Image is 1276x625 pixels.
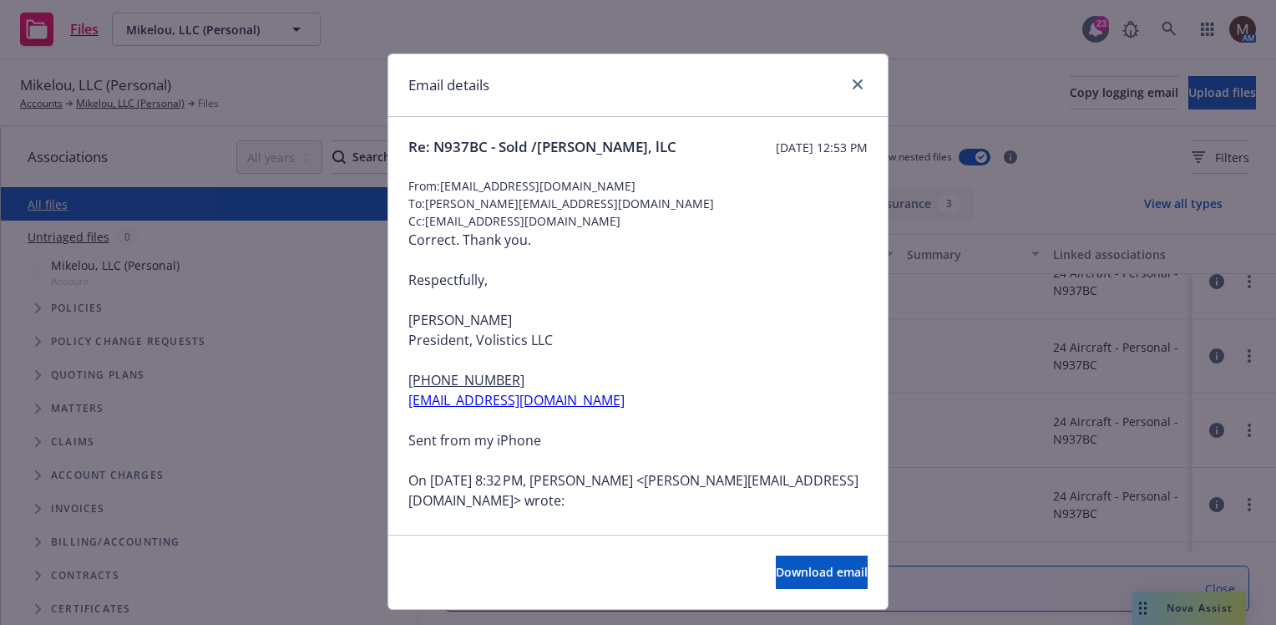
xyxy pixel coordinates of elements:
blockquote: On [DATE] 8:32 PM, [PERSON_NAME] <[PERSON_NAME][EMAIL_ADDRESS][DOMAIN_NAME]> wrote: [408,470,868,531]
h1: Email details [408,74,489,96]
span: Cc: [EMAIL_ADDRESS][DOMAIN_NAME] [408,212,868,230]
button: Download email [776,556,868,589]
span: To: [PERSON_NAME][EMAIL_ADDRESS][DOMAIN_NAME] [408,195,868,212]
span: [DATE] 12:53 PM [776,139,868,156]
a: [EMAIL_ADDRESS][DOMAIN_NAME] [408,391,625,409]
div: Sent from my iPhone [408,270,868,450]
span: From: [EMAIL_ADDRESS][DOMAIN_NAME] [408,177,868,195]
span: [PHONE_NUMBER] [408,371,524,389]
a: close [848,74,868,94]
span: Re: N937BC - Sold /[PERSON_NAME], lLC [408,137,676,157]
span: Respectfully, [PERSON_NAME] President, Volistics LLC [408,271,625,409]
span: Download email [776,564,868,580]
